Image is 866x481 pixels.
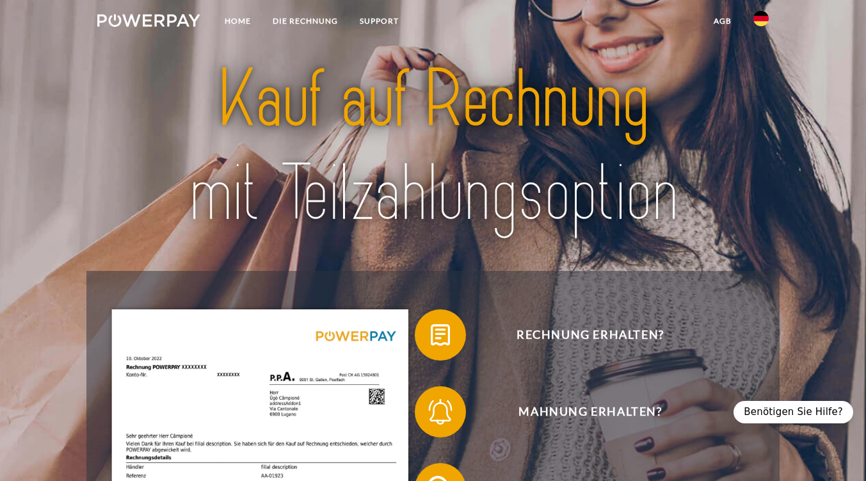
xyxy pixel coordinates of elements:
a: DIE RECHNUNG [262,10,349,33]
span: Mahnung erhalten? [433,386,747,437]
a: agb [703,10,742,33]
a: Home [214,10,262,33]
img: logo-powerpay-white.svg [97,14,200,27]
img: qb_bell.svg [424,396,456,428]
button: Rechnung erhalten? [415,309,748,361]
img: qb_bill.svg [424,319,456,351]
img: de [753,11,769,26]
button: Mahnung erhalten? [415,386,748,437]
img: title-powerpay_de.svg [131,48,735,245]
div: Benötigen Sie Hilfe? [734,401,853,423]
span: Rechnung erhalten? [433,309,747,361]
a: SUPPORT [349,10,410,33]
